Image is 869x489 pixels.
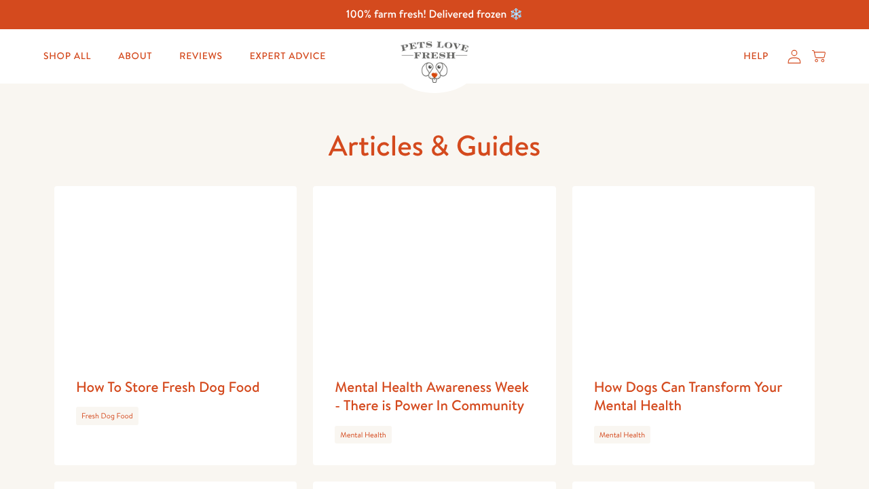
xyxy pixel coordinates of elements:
[33,43,102,70] a: Shop All
[81,410,133,421] a: Fresh Dog Food
[54,127,815,164] h1: Articles & Guides
[572,186,815,356] img: How Dogs Can Transform Your Mental Health
[401,41,468,83] img: Pets Love Fresh
[168,43,233,70] a: Reviews
[76,377,260,397] a: How To Store Fresh Dog Food
[733,43,779,70] a: Help
[239,43,337,70] a: Expert Advice
[335,377,529,415] a: Mental Health Awareness Week - There is Power In Community
[54,186,297,356] img: How To Store Fresh Dog Food
[599,429,645,440] a: Mental Health
[313,186,555,356] img: Mental Health Awareness Week - There is Power In Community
[107,43,163,70] a: About
[594,377,782,415] a: How Dogs Can Transform Your Mental Health
[340,429,386,440] a: Mental Health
